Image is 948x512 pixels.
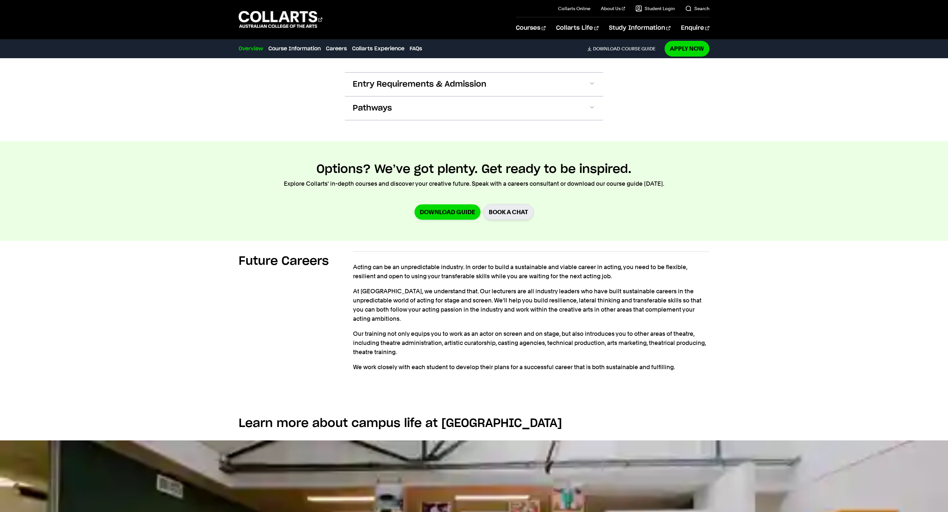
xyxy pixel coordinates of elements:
[483,204,534,220] a: BOOK A CHAT
[345,73,603,96] button: Entry Requirements & Admission
[353,263,709,281] p: Acting can be an unpredictable industry. In order to build a sustainable and viable career in act...
[558,5,590,12] a: Collarts Online
[556,17,598,39] a: Collarts Life
[665,41,709,56] a: Apply Now
[353,363,709,372] p: We work closely with each student to develop their plans for a successful career that is both sus...
[268,45,321,53] a: Course Information
[239,254,329,268] h2: Future Careers
[681,17,709,39] a: Enquire
[635,5,675,12] a: Student Login
[587,46,661,52] a: DownloadCourse Guide
[609,17,670,39] a: Study Information
[593,46,620,52] span: Download
[353,79,486,90] span: Entry Requirements & Admission
[345,96,603,120] button: Pathways
[601,5,625,12] a: About Us
[352,45,404,53] a: Collarts Experience
[239,10,322,29] div: Go to homepage
[516,17,546,39] a: Courses
[353,329,709,357] p: Our training not only equips you to work as an actor on screen and on stage, but also introduces ...
[284,179,664,188] p: Explore Collarts' in-depth courses and discover your creative future. Speak with a careers consul...
[353,103,392,113] span: Pathways
[353,287,709,323] p: At [GEOGRAPHIC_DATA], we understand that. Our lecturers are all industry leaders who have built s...
[239,416,709,431] h2: Learn more about campus life at [GEOGRAPHIC_DATA]
[326,45,347,53] a: Careers
[316,162,632,177] h2: Options? We’ve got plenty. Get ready to be inspired.
[415,204,481,220] a: Download Guide
[685,5,709,12] a: Search
[410,45,422,53] a: FAQs
[239,45,263,53] a: Overview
